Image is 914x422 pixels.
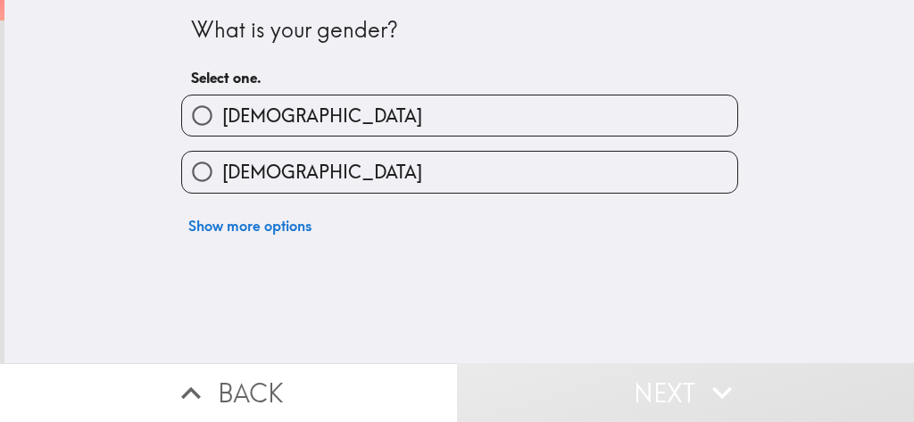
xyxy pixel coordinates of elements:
div: What is your gender? [191,15,728,46]
button: [DEMOGRAPHIC_DATA] [182,152,737,192]
span: [DEMOGRAPHIC_DATA] [222,160,422,185]
button: [DEMOGRAPHIC_DATA] [182,95,737,136]
h6: Select one. [191,68,728,87]
button: Show more options [181,208,319,244]
span: [DEMOGRAPHIC_DATA] [222,103,422,128]
button: Next [457,363,914,422]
